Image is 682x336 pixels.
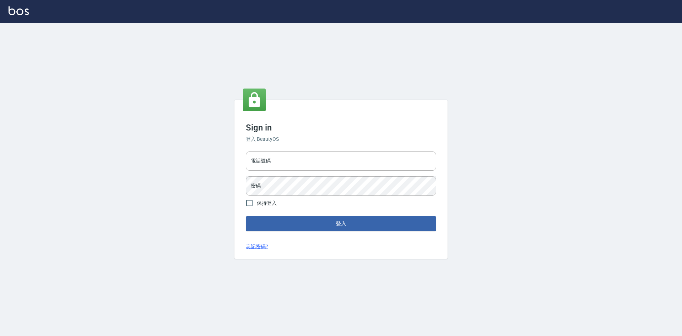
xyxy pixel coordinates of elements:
button: 登入 [246,216,436,231]
a: 忘記密碼? [246,243,268,250]
img: Logo [9,6,29,15]
h6: 登入 BeautyOS [246,135,436,143]
h3: Sign in [246,123,436,133]
span: 保持登入 [257,199,277,207]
